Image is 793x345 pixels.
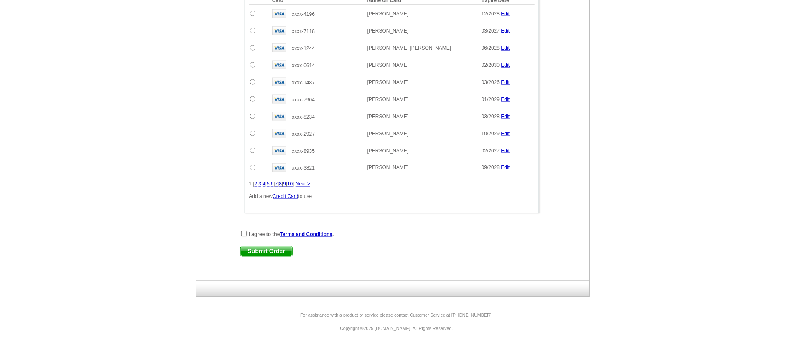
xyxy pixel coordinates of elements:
a: 6 [271,181,274,187]
img: visa.gif [272,112,286,121]
a: Next > [296,181,310,187]
strong: I agree to the . [249,232,334,238]
span: xxxx-4196 [292,11,315,17]
a: 8 [279,181,282,187]
div: 1 | | | | | | | | | | [249,180,535,188]
a: Edit [501,11,510,17]
span: [PERSON_NAME] [367,165,409,171]
span: xxxx-8935 [292,148,315,154]
span: 02/2027 [482,148,500,154]
img: visa.gif [272,129,286,138]
span: 09/2028 [482,165,500,171]
span: [PERSON_NAME] [367,62,409,68]
a: Edit [501,45,510,51]
a: 5 [267,181,270,187]
a: Edit [501,96,510,102]
a: Edit [501,131,510,137]
a: Edit [501,62,510,68]
span: [PERSON_NAME] [367,28,409,34]
span: xxxx-7904 [292,97,315,103]
span: xxxx-3821 [292,165,315,171]
img: visa.gif [272,95,286,104]
a: 2 [255,181,258,187]
img: visa.gif [272,78,286,86]
img: visa.gif [272,26,286,35]
a: Edit [501,114,510,119]
span: 06/2028 [482,45,500,51]
span: [PERSON_NAME] [PERSON_NAME] [367,45,451,51]
img: visa.gif [272,146,286,155]
a: Terms and Conditions [280,232,333,238]
span: Submit Order [241,246,292,256]
img: visa.gif [272,43,286,52]
a: 9 [283,181,286,187]
span: xxxx-1487 [292,80,315,86]
a: Edit [501,165,510,171]
iframe: LiveChat chat widget [626,151,793,345]
a: Credit Card [273,194,298,200]
span: [PERSON_NAME] [367,148,409,154]
span: 03/2028 [482,114,500,119]
span: [PERSON_NAME] [367,131,409,137]
span: 03/2027 [482,28,500,34]
a: 7 [275,181,278,187]
a: Edit [501,79,510,85]
span: xxxx-1244 [292,46,315,51]
img: visa.gif [272,61,286,69]
p: Add a new to use [249,193,535,200]
span: xxxx-7118 [292,28,315,34]
a: Edit [501,148,510,154]
span: 03/2026 [482,79,500,85]
span: [PERSON_NAME] [367,96,409,102]
a: 10 [287,181,293,187]
img: visa.gif [272,9,286,18]
span: 10/2029 [482,131,500,137]
a: Edit [501,28,510,34]
a: 3 [258,181,261,187]
img: visa.gif [272,163,286,172]
span: [PERSON_NAME] [367,79,409,85]
a: 4 [263,181,265,187]
span: 01/2029 [482,96,500,102]
span: xxxx-8234 [292,114,315,120]
span: xxxx-2927 [292,131,315,137]
span: xxxx-0614 [292,63,315,68]
span: [PERSON_NAME] [367,114,409,119]
span: 02/2030 [482,62,500,68]
span: 12/2028 [482,11,500,17]
span: [PERSON_NAME] [367,11,409,17]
